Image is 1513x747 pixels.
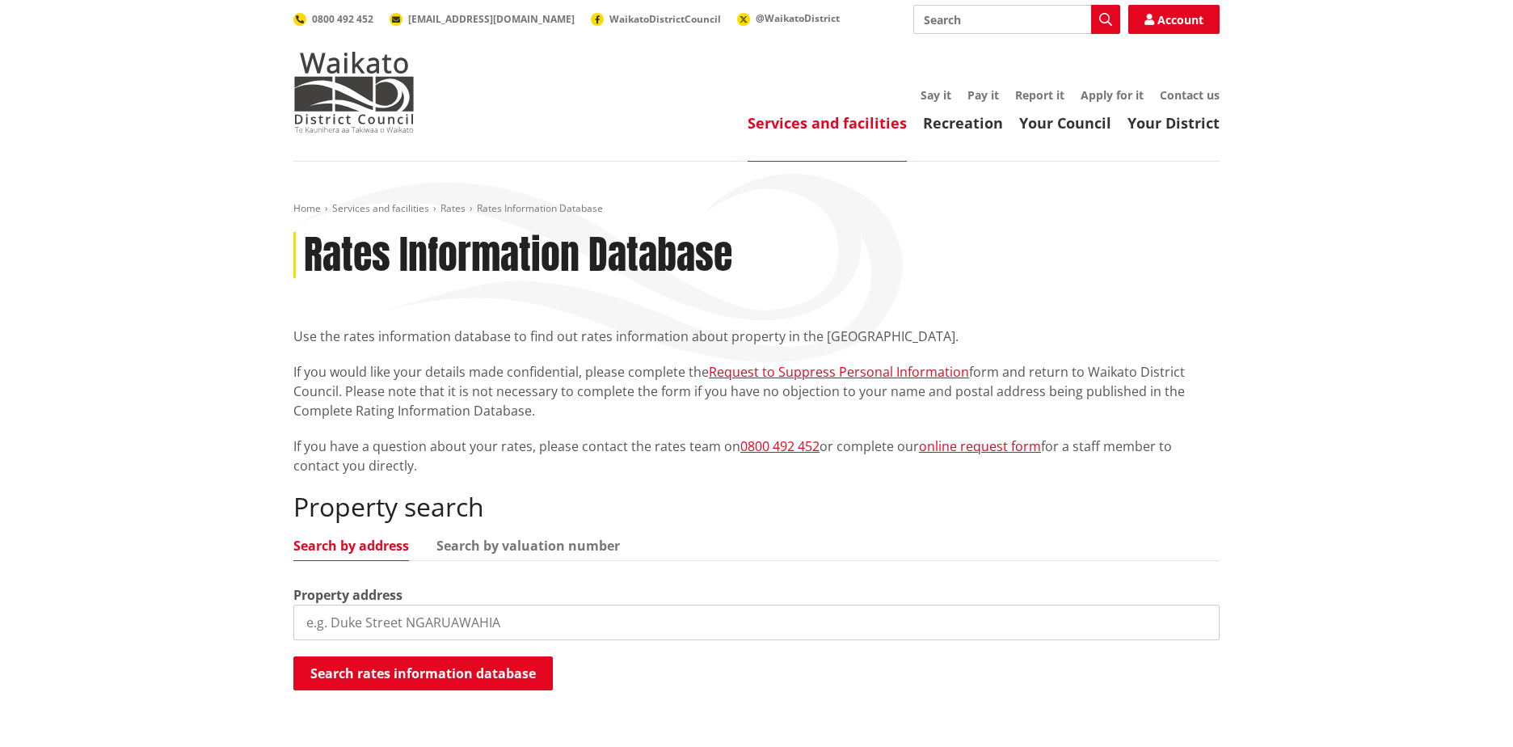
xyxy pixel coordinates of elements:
[312,12,373,26] span: 0800 492 452
[440,201,466,215] a: Rates
[756,11,840,25] span: @WaikatoDistrict
[293,656,553,690] button: Search rates information database
[591,12,721,26] a: WaikatoDistrictCouncil
[921,87,951,103] a: Say it
[1127,113,1220,133] a: Your District
[1128,5,1220,34] a: Account
[967,87,999,103] a: Pay it
[293,327,1220,346] p: Use the rates information database to find out rates information about property in the [GEOGRAPHI...
[304,232,732,279] h1: Rates Information Database
[293,12,373,26] a: 0800 492 452
[408,12,575,26] span: [EMAIL_ADDRESS][DOMAIN_NAME]
[609,12,721,26] span: WaikatoDistrictCouncil
[923,113,1003,133] a: Recreation
[293,605,1220,640] input: e.g. Duke Street NGARUAWAHIA
[293,437,1220,475] p: If you have a question about your rates, please contact the rates team on or complete our for a s...
[740,437,820,455] a: 0800 492 452
[293,362,1220,420] p: If you would like your details made confidential, please complete the form and return to Waikato ...
[748,113,907,133] a: Services and facilities
[293,539,409,552] a: Search by address
[293,52,415,133] img: Waikato District Council - Te Kaunihera aa Takiwaa o Waikato
[293,202,1220,216] nav: breadcrumb
[919,437,1041,455] a: online request form
[1160,87,1220,103] a: Contact us
[709,363,969,381] a: Request to Suppress Personal Information
[436,539,620,552] a: Search by valuation number
[477,201,603,215] span: Rates Information Database
[390,12,575,26] a: [EMAIL_ADDRESS][DOMAIN_NAME]
[913,5,1120,34] input: Search input
[293,492,1220,522] h2: Property search
[737,11,840,25] a: @WaikatoDistrict
[1015,87,1064,103] a: Report it
[293,585,402,605] label: Property address
[1081,87,1144,103] a: Apply for it
[293,201,321,215] a: Home
[332,201,429,215] a: Services and facilities
[1019,113,1111,133] a: Your Council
